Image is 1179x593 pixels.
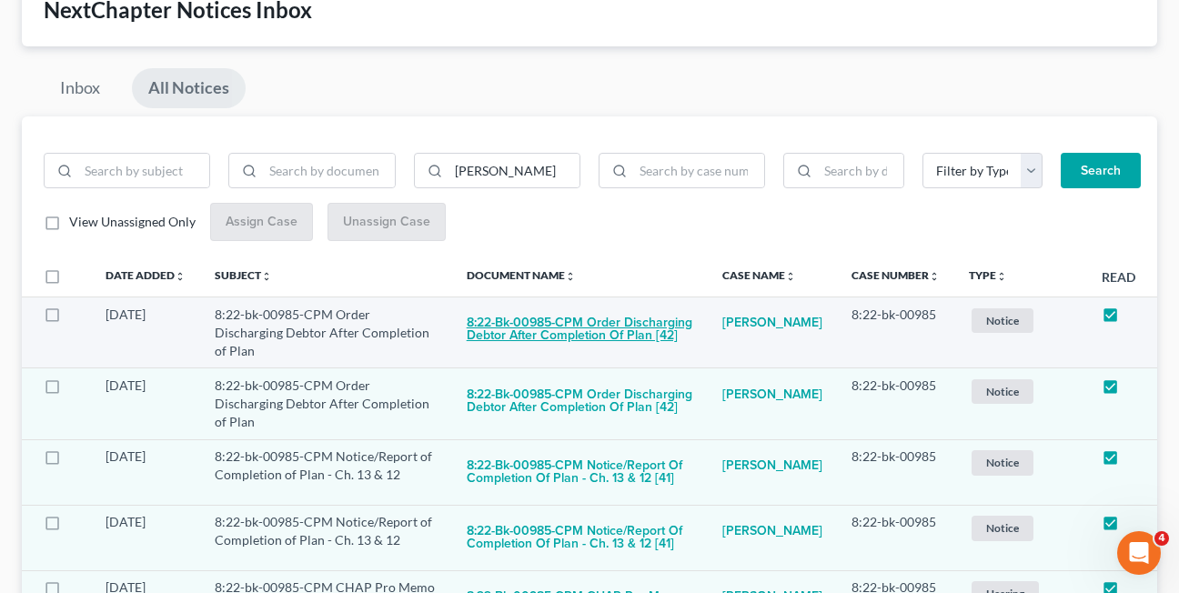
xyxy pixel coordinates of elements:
a: Date Addedunfold_more [106,268,186,282]
span: Notice [972,516,1033,540]
td: 8:22-bk-00985 [837,505,954,570]
button: Search [1061,153,1141,189]
a: Typeunfold_more [969,268,1007,282]
a: Subjectunfold_more [215,268,272,282]
a: Document Nameunfold_more [467,268,576,282]
button: 8:22-bk-00985-CPM Notice/Report of Completion of Plan - Ch. 13 & 12 [41] [467,513,693,562]
a: Notice [969,513,1073,543]
td: 8:22-bk-00985-CPM Notice/Report of Completion of Plan - Ch. 13 & 12 [200,505,452,570]
a: Notice [969,306,1073,336]
a: Case Numberunfold_more [851,268,940,282]
i: unfold_more [996,271,1007,282]
a: Notice [969,447,1073,477]
span: 4 [1154,531,1169,546]
a: [PERSON_NAME] [722,447,822,484]
td: [DATE] [91,368,200,439]
td: 8:22-bk-00985 [837,439,954,505]
td: 8:22-bk-00985-CPM Order Discharging Debtor After Completion of Plan [200,296,452,367]
a: [PERSON_NAME] [722,513,822,549]
td: [DATE] [91,505,200,570]
input: Search by date [818,154,903,188]
td: 8:22-bk-00985-CPM Notice/Report of Completion of Plan - Ch. 13 & 12 [200,439,452,505]
a: Notice [969,377,1073,407]
i: unfold_more [565,271,576,282]
span: Notice [972,450,1033,475]
td: [DATE] [91,439,200,505]
span: View Unassigned Only [69,214,196,229]
button: 8:22-bk-00985-CPM Order Discharging Debtor After Completion of Plan [42] [467,377,693,426]
a: [PERSON_NAME] [722,377,822,413]
i: unfold_more [175,271,186,282]
i: unfold_more [929,271,940,282]
td: 8:22-bk-00985 [837,296,954,367]
a: Inbox [44,68,116,108]
a: [PERSON_NAME] [722,306,822,342]
input: Search by case number [633,154,764,188]
label: Read [1102,267,1135,286]
button: 8:22-bk-00985-CPM Notice/Report of Completion of Plan - Ch. 13 & 12 [41] [467,447,693,497]
span: Notice [972,308,1033,333]
td: 8:22-bk-00985 [837,368,954,439]
span: Notice [972,379,1033,404]
iframe: Intercom live chat [1117,531,1161,575]
input: Search by document name [263,154,394,188]
input: Search by case name [448,154,579,188]
a: Case Nameunfold_more [722,268,796,282]
td: 8:22-bk-00985-CPM Order Discharging Debtor After Completion of Plan [200,368,452,439]
a: All Notices [132,68,246,108]
button: 8:22-bk-00985-CPM Order Discharging Debtor After Completion of Plan [42] [467,306,693,355]
i: unfold_more [785,271,796,282]
input: Search by subject [78,154,209,188]
td: [DATE] [91,296,200,367]
i: unfold_more [261,271,272,282]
